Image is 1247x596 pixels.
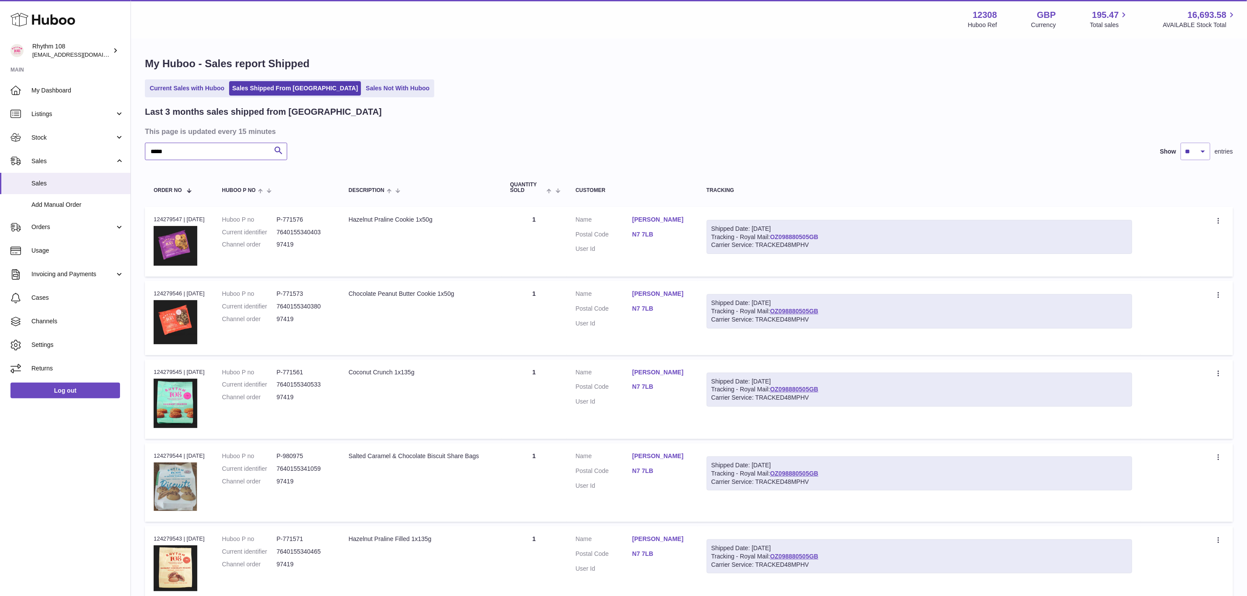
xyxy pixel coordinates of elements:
dt: Huboo P no [222,216,277,224]
dd: 7640155340380 [277,302,331,311]
span: Total sales [1090,21,1129,29]
dt: Huboo P no [222,452,277,460]
dt: Postal Code [576,230,632,241]
dt: Name [576,452,632,462]
a: [PERSON_NAME] [632,290,689,298]
dt: Channel order [222,560,277,569]
dd: P-771571 [277,535,331,543]
td: 1 [502,281,567,355]
dt: Current identifier [222,465,277,473]
span: 16,693.58 [1188,9,1226,21]
div: Tracking - Royal Mail: [707,220,1132,254]
h1: My Huboo - Sales report Shipped [145,57,1233,71]
span: Sales [31,179,124,188]
span: Channels [31,317,124,325]
span: My Dashboard [31,86,124,95]
div: Shipped Date: [DATE] [711,299,1127,307]
span: Huboo P no [222,188,256,193]
dd: 97419 [277,240,331,249]
a: OZ098880505GB [770,386,818,393]
a: Current Sales with Huboo [147,81,227,96]
a: 16,693.58 AVAILABLE Stock Total [1163,9,1237,29]
div: Tracking - Royal Mail: [707,373,1132,407]
td: 1 [502,360,567,439]
img: 123081684746069.JPG [154,300,197,344]
dt: Current identifier [222,548,277,556]
a: Log out [10,383,120,398]
dt: Current identifier [222,380,277,389]
img: orders@rhythm108.com [10,44,24,57]
td: 1 [502,207,567,277]
dt: Postal Code [576,550,632,560]
td: 1 [502,443,567,522]
dt: Name [576,535,632,545]
dt: Postal Code [576,305,632,315]
div: Shipped Date: [DATE] [711,544,1127,552]
dd: 7640155341059 [277,465,331,473]
div: Tracking - Royal Mail: [707,456,1132,491]
dt: Name [576,290,632,300]
dd: 7640155340403 [277,228,331,236]
div: Carrier Service: TRACKED48MPHV [711,478,1127,486]
div: Carrier Service: TRACKED48MPHV [711,561,1127,569]
div: Carrier Service: TRACKED48MPHV [711,241,1127,249]
dt: User Id [576,397,632,406]
a: OZ098880505GB [770,470,818,477]
a: OZ098880505GB [770,308,818,315]
span: Add Manual Order [31,201,124,209]
span: Order No [154,188,182,193]
a: N7 7LB [632,467,689,475]
div: Huboo Ref [968,21,997,29]
div: 124279543 | [DATE] [154,535,205,543]
a: OZ098880505GB [770,553,818,560]
dt: Current identifier [222,302,277,311]
div: Hazelnut Praline Cookie 1x50g [349,216,493,224]
h2: Last 3 months sales shipped from [GEOGRAPHIC_DATA] [145,106,382,118]
span: Sales [31,157,115,165]
div: Hazelnut Praline Filled 1x135g [349,535,493,543]
a: [PERSON_NAME] [632,535,689,543]
dd: 7640155340533 [277,380,331,389]
dd: 97419 [277,315,331,323]
dt: Huboo P no [222,535,277,543]
strong: 12308 [973,9,997,21]
div: Chocolate Peanut Butter Cookie 1x50g [349,290,493,298]
div: Customer [576,188,689,193]
img: 123081684746496.jpg [154,545,197,591]
dt: Channel order [222,393,277,401]
dd: 7640155340465 [277,548,331,556]
div: Carrier Service: TRACKED48MPHV [711,394,1127,402]
div: 124279547 | [DATE] [154,216,205,223]
span: Stock [31,134,115,142]
dt: Current identifier [222,228,277,236]
dt: User Id [576,245,632,253]
div: Shipped Date: [DATE] [711,225,1127,233]
div: Currency [1031,21,1056,29]
span: AVAILABLE Stock Total [1163,21,1237,29]
span: [EMAIL_ADDRESS][DOMAIN_NAME] [32,51,128,58]
dd: P-771576 [277,216,331,224]
img: 1713955972.JPG [154,462,197,511]
div: Tracking - Royal Mail: [707,294,1132,329]
div: Rhythm 108 [32,42,111,59]
dt: Channel order [222,477,277,486]
a: Sales Shipped From [GEOGRAPHIC_DATA] [229,81,361,96]
a: N7 7LB [632,550,689,558]
dd: P-771573 [277,290,331,298]
a: [PERSON_NAME] [632,368,689,377]
a: N7 7LB [632,383,689,391]
dt: Postal Code [576,467,632,477]
a: N7 7LB [632,305,689,313]
div: Tracking [707,188,1132,193]
span: Usage [31,247,124,255]
dt: User Id [576,482,632,490]
strong: GBP [1037,9,1056,21]
dt: User Id [576,565,632,573]
div: Coconut Crunch 1x135g [349,368,493,377]
div: 124279544 | [DATE] [154,452,205,460]
div: Shipped Date: [DATE] [711,461,1127,469]
dt: Name [576,216,632,226]
a: Sales Not With Huboo [363,81,433,96]
dt: Channel order [222,315,277,323]
div: 124279546 | [DATE] [154,290,205,298]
